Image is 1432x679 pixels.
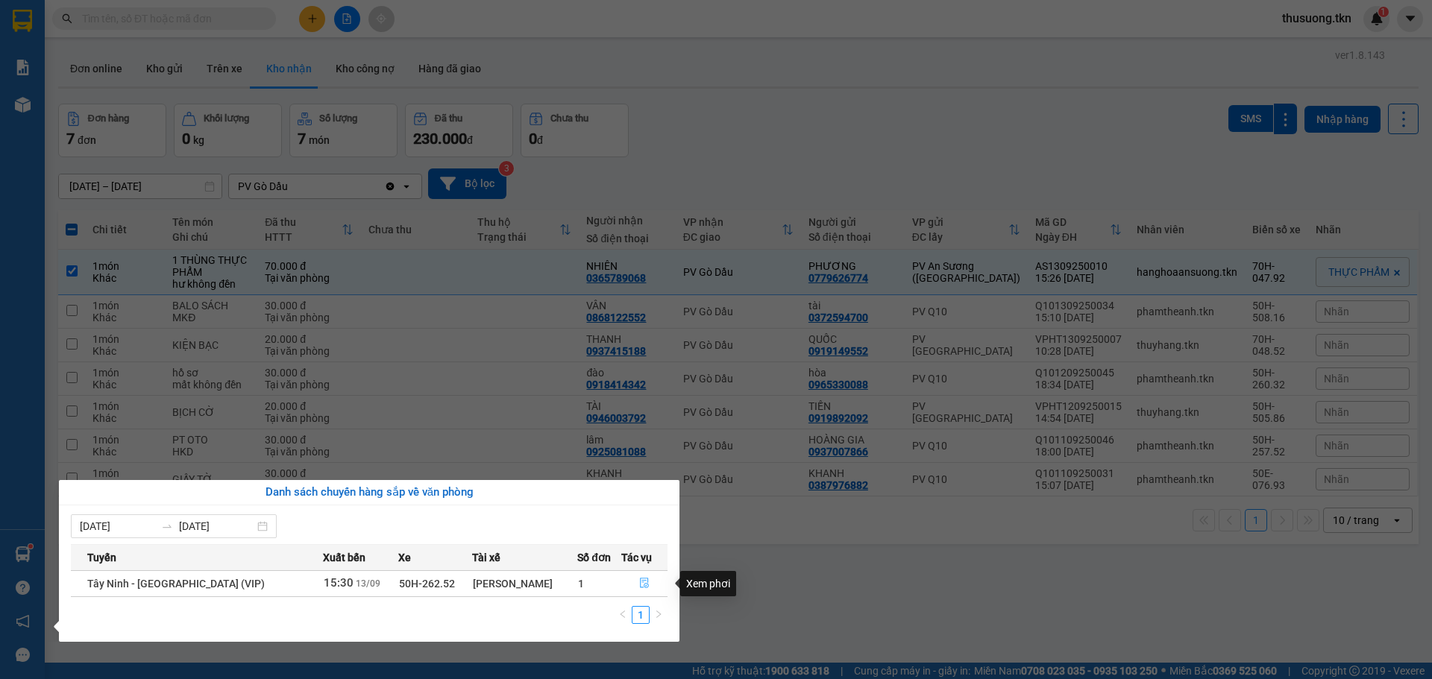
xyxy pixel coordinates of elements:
[632,606,650,624] li: 1
[179,518,254,534] input: Đến ngày
[618,610,627,619] span: left
[399,578,455,590] span: 50H-262.52
[650,606,668,624] button: right
[71,484,668,502] div: Danh sách chuyến hàng sắp về văn phòng
[632,607,649,623] a: 1
[323,549,365,566] span: Xuất bến
[473,575,577,592] div: [PERSON_NAME]
[578,578,584,590] span: 1
[472,549,500,566] span: Tài xế
[87,549,116,566] span: Tuyến
[639,578,650,590] span: file-done
[87,578,265,590] span: Tây Ninh - [GEOGRAPHIC_DATA] (VIP)
[622,572,667,596] button: file-done
[161,520,173,532] span: swap-right
[161,520,173,532] span: to
[398,549,411,566] span: Xe
[577,549,611,566] span: Số đơn
[324,576,354,590] span: 15:30
[614,606,632,624] button: left
[650,606,668,624] li: Next Page
[614,606,632,624] li: Previous Page
[654,610,663,619] span: right
[680,571,736,596] div: Xem phơi
[356,578,380,589] span: 13/09
[621,549,652,566] span: Tác vụ
[80,518,155,534] input: Từ ngày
